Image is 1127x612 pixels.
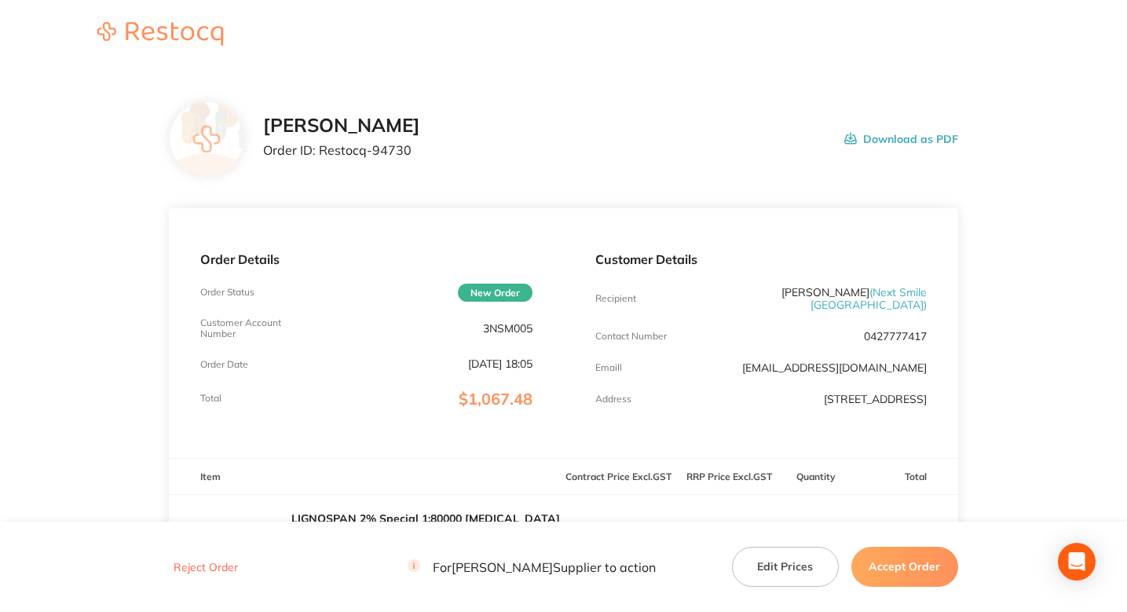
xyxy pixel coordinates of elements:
[200,252,532,266] p: Order Details
[200,317,311,339] p: Customer Account Number
[408,559,656,574] p: For [PERSON_NAME] Supplier to action
[82,22,239,48] a: Restocq logo
[263,143,420,157] p: Order ID: Restocq- 94730
[785,458,847,495] th: Quantity
[468,357,532,370] p: [DATE] 18:05
[200,393,221,404] p: Total
[595,331,667,342] p: Contact Number
[595,362,622,373] p: Emaill
[847,458,958,495] th: Total
[458,284,532,302] span: New Order
[595,293,636,304] p: Recipient
[851,547,958,586] button: Accept Order
[263,115,420,137] h2: [PERSON_NAME]
[82,22,239,46] img: Restocq logo
[291,511,560,538] a: LIGNOSPAN 2% Special 1:80000 [MEDICAL_DATA] 2.2ml 2xBox 50 Blue
[844,115,958,163] button: Download as PDF
[200,287,254,298] p: Order Status
[674,458,785,495] th: RRP Price Excl. GST
[595,252,927,266] p: Customer Details
[169,560,243,574] button: Reject Order
[732,547,839,586] button: Edit Prices
[595,394,631,405] p: Address
[848,515,957,553] p: $156.36
[1058,543,1096,581] div: Open Intercom Messenger
[810,285,927,312] span: ( Next Smile [GEOGRAPHIC_DATA] )
[483,322,532,335] p: 3NSM005
[705,286,927,311] p: [PERSON_NAME]
[864,330,927,343] p: 0427777417
[742,361,927,375] a: [EMAIL_ADDRESS][DOMAIN_NAME]
[564,458,675,495] th: Contract Price Excl. GST
[824,393,927,405] p: [STREET_ADDRESS]
[200,495,279,574] img: cWNra3Axcw
[169,458,563,495] th: Item
[200,359,248,370] p: Order Date
[459,389,532,409] span: $1,067.48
